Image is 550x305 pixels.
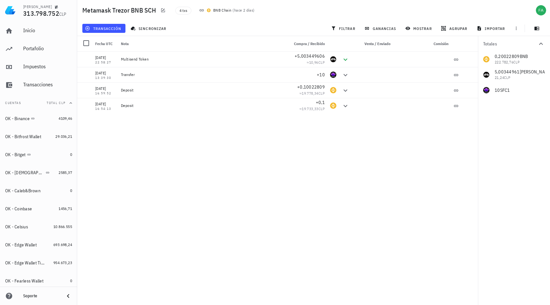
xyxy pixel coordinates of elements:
[3,111,75,126] a: OK - Binance 4109,46
[330,56,336,62] div: MARCO-icon
[483,42,537,46] div: Totales
[316,100,325,105] span: +0,1
[318,60,325,65] span: CLP
[302,91,318,96] span: 19.778,34
[328,24,359,33] button: filtrar
[3,255,75,271] a: OK - Edge Wallet Tia Gloria 954.673,23
[59,116,72,121] span: 4109,46
[23,293,59,299] div: Soporte
[95,107,116,110] div: 16:54:13
[536,5,546,15] div: avatar
[5,242,37,248] div: OK - Edge Wallet
[299,106,325,111] span: ≈
[70,152,72,157] span: 0
[53,224,72,229] span: 10.866.555
[3,201,75,216] a: OK - Coinbase 1456,71
[5,5,15,15] img: LedgiFi
[297,84,325,90] span: +0,10022809
[82,5,159,15] h1: Metamask Trezor BNB SCH
[3,183,75,198] a: OK - Caleb&Brown 0
[5,206,32,212] div: OK - Coinbase
[95,70,116,76] div: [DATE]
[132,26,166,31] span: sincronizar
[3,219,75,234] a: OK - Celsius 10.866.555
[53,242,72,247] span: 693.698,24
[23,4,52,9] div: [PERSON_NAME]
[82,24,125,33] button: transacción
[23,45,72,52] div: Portafolio
[330,87,336,93] div: BNB-icon
[70,188,72,193] span: 0
[47,101,66,105] span: Total CLP
[442,26,467,31] span: agrupar
[59,11,67,17] span: CLP
[55,134,72,139] span: 29.036,21
[364,41,390,46] span: Venta / Enviado
[23,63,72,70] div: Impuestos
[121,88,284,93] div: Deposit
[5,116,30,121] div: OK - Binance
[59,170,72,175] span: 2585,37
[118,36,286,52] div: Nota
[3,95,75,111] button: CuentasTotal CLP
[317,72,325,78] span: +10
[213,7,232,14] div: BNB Chain
[95,101,116,107] div: [DATE]
[95,54,116,61] div: [DATE]
[307,60,325,65] span: ≈
[3,237,75,253] a: OK - Edge Wallet 693.698,24
[474,24,509,33] button: importar
[3,273,75,289] a: OK - Fearless Wallet 0
[403,24,436,33] button: mostrar
[23,27,72,33] div: Inicio
[95,85,116,92] div: [DATE]
[207,8,211,12] img: bnb.svg
[121,103,284,108] div: Deposit
[330,71,336,78] div: SFC1-icon
[309,60,318,65] span: 10,96
[332,26,355,31] span: filtrar
[318,91,325,96] span: CLP
[3,59,75,75] a: Impuestos
[478,36,550,52] button: Totales
[23,81,72,88] div: Transacciones
[3,77,75,93] a: Transacciones
[352,36,393,52] div: Venta / Enviado
[3,23,75,39] a: Inicio
[53,260,72,265] span: 954.673,23
[5,170,44,176] div: OK - [DEMOGRAPHIC_DATA]
[234,8,253,13] span: hace 2 días
[294,41,325,46] span: Compra / Recibido
[5,278,43,284] div: OK - Fearless Wallet
[330,102,336,109] div: BNB-icon
[95,61,116,64] div: 22:58:27
[95,76,116,80] div: 13:39:30
[286,36,327,52] div: Compra / Recibido
[366,26,396,31] span: ganancias
[95,92,116,95] div: 16:59:52
[3,41,75,57] a: Portafolio
[5,224,28,230] div: OK - Celsius
[3,165,75,180] a: OK - [DEMOGRAPHIC_DATA] 2585,37
[3,147,75,162] a: OK - Bitget 0
[5,188,41,194] div: OK - Caleb&Brown
[5,134,41,139] div: OK - Bitfrost Wallet
[302,106,318,111] span: 19.733,33
[5,260,44,266] div: OK - Edge Wallet Tia Gloria
[121,57,284,62] div: Multisend Token
[362,24,400,33] button: ganancias
[179,7,187,14] span: 4 txs
[3,129,75,144] a: OK - Bitfrost Wallet 29.036,21
[70,278,72,283] span: 0
[59,206,72,211] span: 1456,71
[407,26,432,31] span: mostrar
[295,53,325,59] span: +5,003449606
[93,36,118,52] div: Fecha UTC
[128,24,170,33] button: sincronizar
[405,36,451,52] div: Comisión
[86,26,121,31] span: transacción
[121,72,284,77] div: Transfer
[121,41,129,46] span: Nota
[438,24,471,33] button: agrupar
[23,9,59,18] span: 313.798.752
